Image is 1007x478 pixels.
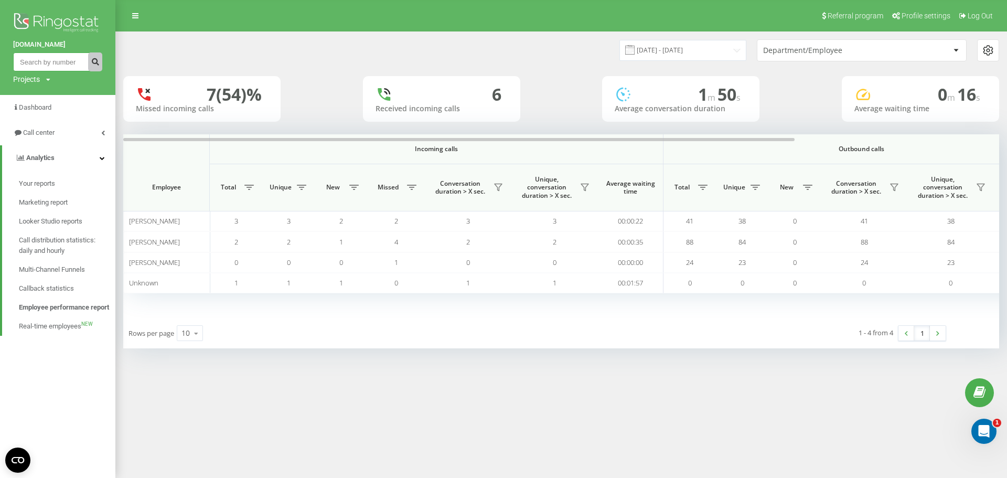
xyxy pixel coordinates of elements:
[947,216,955,226] span: 38
[234,237,238,247] span: 2
[19,193,115,212] a: Marketing report
[913,175,973,200] span: Unique, conversation duration > Х sec.
[132,183,200,192] span: Employee
[993,419,1001,427] span: 1
[793,278,797,288] span: 0
[320,183,346,192] span: New
[774,183,800,192] span: New
[19,321,81,332] span: Real-time employees
[19,264,85,275] span: Multi-Channel Funnels
[698,83,717,105] span: 1
[598,211,663,231] td: 00:00:22
[738,258,746,267] span: 23
[708,92,717,103] span: m
[949,278,952,288] span: 0
[234,278,238,288] span: 1
[19,302,109,313] span: Employee performance report
[19,298,115,317] a: Employee performance report
[938,83,957,105] span: 0
[19,103,51,111] span: Dashboard
[947,92,957,103] span: m
[287,237,291,247] span: 2
[826,179,886,196] span: Conversation duration > Х sec.
[237,145,636,153] span: Incoming calls
[793,216,797,226] span: 0
[553,258,556,267] span: 0
[19,231,115,260] a: Call distribution statistics: daily and hourly
[287,278,291,288] span: 1
[615,104,747,113] div: Average conversation duration
[19,317,115,336] a: Real-time employeesNEW
[466,216,470,226] span: 3
[553,216,556,226] span: 3
[971,419,997,444] iframe: Intercom live chat
[13,52,102,71] input: Search by number
[686,237,693,247] span: 88
[19,235,110,256] span: Call distribution statistics: daily and hourly
[287,216,291,226] span: 3
[19,283,74,294] span: Callback statistics
[606,179,655,196] span: Average waiting time
[598,231,663,252] td: 00:00:35
[234,258,238,267] span: 0
[128,328,174,338] span: Rows per page
[129,237,180,247] span: [PERSON_NAME]
[669,183,695,192] span: Total
[947,237,955,247] span: 84
[23,129,55,136] span: Call center
[339,216,343,226] span: 2
[763,46,888,55] div: Department/Employee
[372,183,404,192] span: Missed
[861,237,868,247] span: 88
[738,216,746,226] span: 38
[19,174,115,193] a: Your reports
[394,278,398,288] span: 0
[19,216,82,227] span: Looker Studio reports
[854,104,987,113] div: Average waiting time
[376,104,508,113] div: Received incoming calls
[287,258,291,267] span: 0
[2,145,115,171] a: Analytics
[267,183,294,192] span: Unique
[339,237,343,247] span: 1
[466,237,470,247] span: 2
[136,104,268,113] div: Missed incoming calls
[339,258,343,267] span: 0
[598,252,663,273] td: 00:00:00
[947,258,955,267] span: 23
[215,183,241,192] span: Total
[914,326,930,341] a: 1
[598,273,663,293] td: 00:01:57
[717,83,741,105] span: 50
[26,154,55,162] span: Analytics
[466,278,470,288] span: 1
[394,237,398,247] span: 4
[430,179,490,196] span: Conversation duration > Х sec.
[466,258,470,267] span: 0
[828,12,883,20] span: Referral program
[19,260,115,279] a: Multi-Channel Funnels
[492,84,501,104] div: 6
[738,237,746,247] span: 84
[686,216,693,226] span: 41
[207,84,262,104] div: 7 (54)%
[976,92,980,103] span: s
[553,237,556,247] span: 2
[19,212,115,231] a: Looker Studio reports
[861,216,868,226] span: 41
[721,183,747,192] span: Unique
[13,10,102,37] img: Ringostat logo
[129,258,180,267] span: [PERSON_NAME]
[5,448,30,473] button: Open CMP widget
[736,92,741,103] span: s
[553,278,556,288] span: 1
[862,278,866,288] span: 0
[688,278,692,288] span: 0
[13,39,102,50] a: [DOMAIN_NAME]
[129,216,180,226] span: [PERSON_NAME]
[181,328,190,338] div: 10
[902,12,950,20] span: Profile settings
[19,279,115,298] a: Callback statistics
[394,216,398,226] span: 2
[19,178,55,189] span: Your reports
